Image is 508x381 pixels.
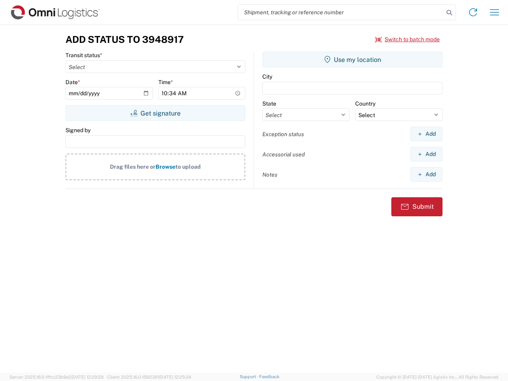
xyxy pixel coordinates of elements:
[259,374,279,379] a: Feedback
[262,171,277,178] label: Notes
[391,197,443,216] button: Submit
[10,375,104,379] span: Server: 2025.16.0-1ffcc23b9e2
[262,151,305,158] label: Accessorial used
[158,79,173,86] label: Time
[71,375,104,379] span: [DATE] 12:29:29
[410,147,443,162] button: Add
[240,374,260,379] a: Support
[107,375,191,379] span: Client: 2025.16.0-1592391
[156,164,175,170] span: Browse
[262,100,276,107] label: State
[262,52,443,67] button: Use my location
[110,164,156,170] span: Drag files here or
[65,105,245,121] button: Get signature
[262,73,272,80] label: City
[65,52,102,59] label: Transit status
[175,164,201,170] span: to upload
[410,127,443,141] button: Add
[159,375,191,379] span: [DATE] 12:25:34
[238,5,444,20] input: Shipment, tracking or reference number
[262,131,304,138] label: Exception status
[65,34,184,45] h3: Add Status to 3948917
[375,33,440,46] button: Switch to batch mode
[410,167,443,182] button: Add
[355,100,375,107] label: Country
[65,127,90,134] label: Signed by
[376,373,498,381] span: Copyright © [DATE]-[DATE] Agistix Inc., All Rights Reserved
[65,79,80,86] label: Date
